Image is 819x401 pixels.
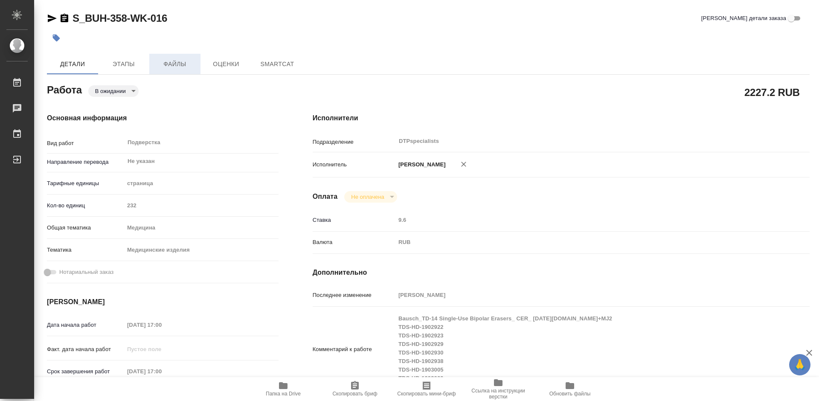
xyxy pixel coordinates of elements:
[47,113,279,123] h4: Основная информация
[313,345,395,354] p: Комментарий к работе
[124,319,199,331] input: Пустое поле
[47,246,124,254] p: Тематика
[154,59,195,70] span: Файлы
[395,311,768,386] textarea: Bausch_TD-14 Single-Use Bipolar Erasers_ CER_ [DATE][DOMAIN_NAME]+MJ2 TDS-HD-1902922 TDS-HD-19029...
[47,224,124,232] p: Общая тематика
[47,139,124,148] p: Вид работ
[534,377,606,401] button: Обновить файлы
[124,243,279,257] div: Медицинские изделия
[391,377,462,401] button: Скопировать мини-бриф
[206,59,247,70] span: Оценки
[397,391,456,397] span: Скопировать мини-бриф
[47,297,279,307] h4: [PERSON_NAME]
[395,214,768,226] input: Пустое поле
[47,367,124,376] p: Срок завершения работ
[462,377,534,401] button: Ссылка на инструкции верстки
[47,179,124,188] p: Тарифные единицы
[73,12,167,24] a: S_BUH-358-WK-016
[313,138,395,146] p: Подразделение
[47,13,57,23] button: Скопировать ссылку для ЯМессенджера
[395,160,446,169] p: [PERSON_NAME]
[395,235,768,250] div: RUB
[124,221,279,235] div: Медицина
[52,59,93,70] span: Детали
[59,13,70,23] button: Скопировать ссылку
[47,29,66,47] button: Добавить тэг
[59,268,113,276] span: Нотариальный заказ
[468,388,529,400] span: Ссылка на инструкции верстки
[124,176,279,191] div: страница
[332,391,377,397] span: Скопировать бриф
[793,356,807,374] span: 🙏
[266,391,301,397] span: Папка на Drive
[313,291,395,299] p: Последнее изменение
[124,199,279,212] input: Пустое поле
[47,321,124,329] p: Дата начала работ
[313,113,810,123] h4: Исполнители
[549,391,591,397] span: Обновить файлы
[789,354,810,375] button: 🙏
[93,87,128,95] button: В ожидании
[313,238,395,247] p: Валюта
[701,14,786,23] span: [PERSON_NAME] детали заказа
[47,201,124,210] p: Кол-во единиц
[313,216,395,224] p: Ставка
[744,85,800,99] h2: 2227.2 RUB
[124,365,199,378] input: Пустое поле
[88,85,139,97] div: В ожидании
[124,343,199,355] input: Пустое поле
[47,158,124,166] p: Направление перевода
[319,377,391,401] button: Скопировать бриф
[313,160,395,169] p: Исполнитель
[313,192,338,202] h4: Оплата
[247,377,319,401] button: Папка на Drive
[313,267,810,278] h4: Дополнительно
[47,81,82,97] h2: Работа
[395,289,768,301] input: Пустое поле
[257,59,298,70] span: SmartCat
[47,345,124,354] p: Факт. дата начала работ
[103,59,144,70] span: Этапы
[454,155,473,174] button: Удалить исполнителя
[349,193,386,200] button: Не оплачена
[344,191,397,203] div: В ожидании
